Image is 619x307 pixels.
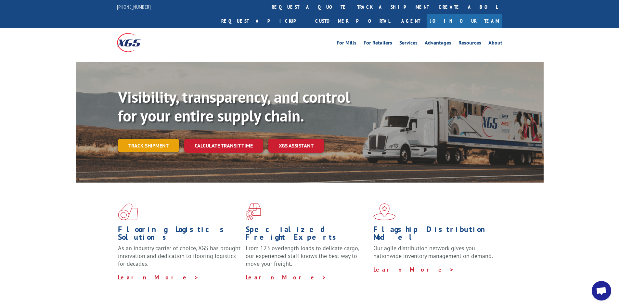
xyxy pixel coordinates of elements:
[337,40,356,47] a: For Mills
[246,225,368,244] h1: Specialized Freight Experts
[118,87,350,126] b: Visibility, transparency, and control for your entire supply chain.
[117,4,151,10] a: [PHONE_NUMBER]
[246,203,261,220] img: xgs-icon-focused-on-flooring-red
[427,14,502,28] a: Join Our Team
[246,244,368,273] p: From 123 overlength loads to delicate cargo, our experienced staff knows the best way to move you...
[425,40,451,47] a: Advantages
[268,139,324,153] a: XGS ASSISTANT
[310,14,395,28] a: Customer Portal
[118,203,138,220] img: xgs-icon-total-supply-chain-intelligence-red
[399,40,418,47] a: Services
[592,281,611,301] div: Open chat
[364,40,392,47] a: For Retailers
[373,203,396,220] img: xgs-icon-flagship-distribution-model-red
[216,14,310,28] a: Request a pickup
[373,266,454,273] a: Learn More >
[373,225,496,244] h1: Flagship Distribution Model
[118,139,179,152] a: Track shipment
[373,244,493,260] span: Our agile distribution network gives you nationwide inventory management on demand.
[118,274,199,281] a: Learn More >
[488,40,502,47] a: About
[458,40,481,47] a: Resources
[246,274,327,281] a: Learn More >
[184,139,263,153] a: Calculate transit time
[118,225,241,244] h1: Flooring Logistics Solutions
[118,244,240,267] span: As an industry carrier of choice, XGS has brought innovation and dedication to flooring logistics...
[395,14,427,28] a: Agent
